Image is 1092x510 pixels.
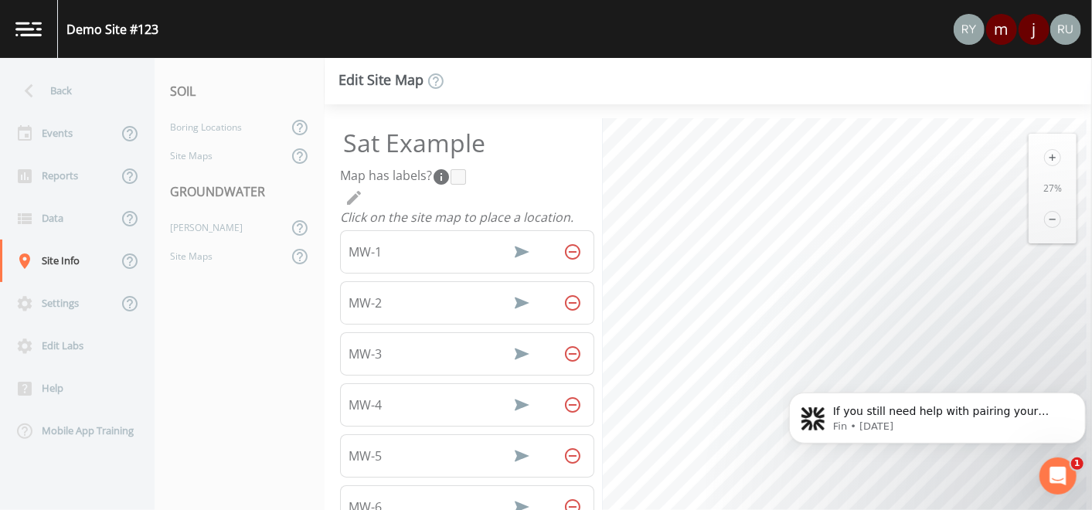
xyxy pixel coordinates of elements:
[1018,14,1050,45] div: joe@myconaut.us
[954,14,985,45] img: e2e0003a1af32e590bd1e168f88672b3
[560,290,586,316] button: Remove Well
[509,443,535,469] button: Rotate Label Position
[349,243,382,261] span: MW-1
[349,396,382,414] span: MW-4
[338,72,445,90] div: Edit Site Map
[349,345,382,363] span: MW-3
[509,239,535,265] button: Rotate Label Position
[560,341,586,367] button: Remove Well
[560,239,586,265] button: Remove Well
[340,167,451,184] span: Map has labels?
[349,447,382,465] span: MW-5
[1019,14,1049,45] div: j
[451,169,466,185] input: Map has labels?If your map has location names, check this so we don't add our own labels to reports.
[509,290,535,316] button: Rotate Label Position
[66,20,158,39] div: Demo Site #123
[509,392,535,418] button: Rotate Label Position
[1029,182,1077,195] div: 27 %
[783,360,1092,468] iframe: Intercom notifications message
[953,14,985,45] div: Ryan Iacovacci
[15,22,42,36] img: logo
[1039,457,1077,495] iframe: Intercom live chat
[560,443,586,469] button: Remove Well
[155,70,325,113] div: SOIL
[155,141,287,170] a: Site Maps
[155,242,287,270] a: Site Maps
[509,341,535,367] button: Rotate Label Position
[432,168,451,186] svg: If your map has location names, check this so we don't add our own labels to reports.
[340,209,573,226] i: Click on the site map to place a location.
[986,14,1017,45] div: m
[560,392,586,418] button: Remove Well
[349,294,382,312] span: MW-2
[1050,14,1081,45] img: a5c06d64ce99e847b6841ccd0307af82
[155,213,287,242] a: [PERSON_NAME]
[340,126,488,160] div: Sat Example
[1071,457,1083,470] span: 1
[155,113,287,141] a: Boring Locations
[985,14,1018,45] div: molly@myconaut.us
[155,170,325,213] div: GROUNDWATER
